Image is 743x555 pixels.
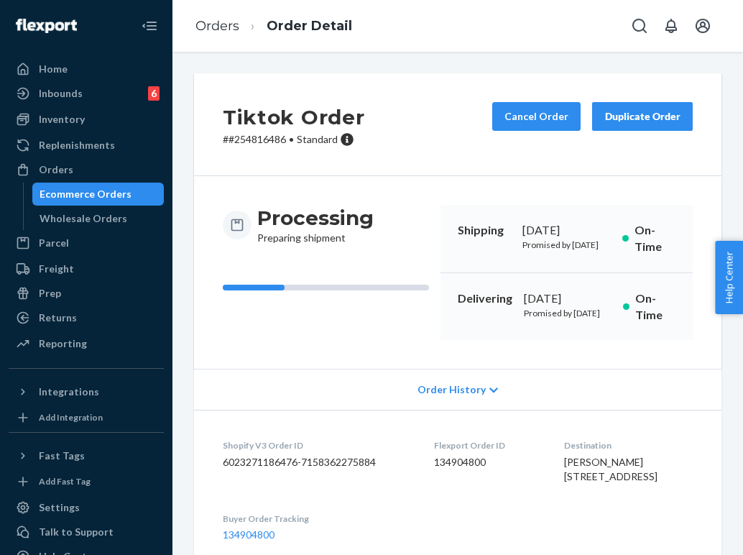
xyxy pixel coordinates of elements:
[9,134,164,157] a: Replenishments
[9,444,164,467] button: Fast Tags
[297,133,338,145] span: Standard
[32,207,165,230] a: Wholesale Orders
[634,222,675,255] p: On-Time
[9,496,164,519] a: Settings
[434,439,540,451] dt: Flexport Order ID
[417,382,486,397] span: Order History
[9,520,164,543] a: Talk to Support
[39,138,115,152] div: Replenishments
[524,307,612,319] p: Promised by [DATE]
[223,513,411,525] dt: Buyer Order Tracking
[39,500,80,515] div: Settings
[9,58,164,81] a: Home
[635,290,675,324] p: On-Time
[39,525,114,539] div: Talk to Support
[39,286,61,301] div: Prep
[522,239,611,251] p: Promised by [DATE]
[223,455,411,469] dd: 6023271186476-7158362275884
[39,311,77,325] div: Returns
[39,385,99,399] div: Integrations
[267,18,352,34] a: Order Detail
[289,133,294,145] span: •
[40,211,127,226] div: Wholesale Orders
[195,18,239,34] a: Orders
[458,222,511,239] p: Shipping
[625,12,654,40] button: Open Search Box
[39,411,103,423] div: Add Integration
[39,262,74,276] div: Freight
[9,82,164,105] a: Inbounds6
[16,19,77,33] img: Flexport logo
[9,409,164,426] a: Add Integration
[9,473,164,490] a: Add Fast Tag
[184,5,364,47] ol: breadcrumbs
[39,336,87,351] div: Reporting
[9,380,164,403] button: Integrations
[223,102,364,132] h2: Tiktok Order
[39,112,85,127] div: Inventory
[39,236,69,250] div: Parcel
[9,257,164,280] a: Freight
[40,187,131,201] div: Ecommerce Orders
[9,158,164,181] a: Orders
[39,449,85,463] div: Fast Tags
[657,12,686,40] button: Open notifications
[592,102,693,131] button: Duplicate Order
[9,332,164,355] a: Reporting
[223,439,411,451] dt: Shopify V3 Order ID
[492,102,581,131] button: Cancel Order
[715,241,743,314] button: Help Center
[223,132,364,147] p: # #254816486
[148,86,160,101] div: 6
[688,12,717,40] button: Open account menu
[135,12,164,40] button: Close Navigation
[39,162,73,177] div: Orders
[39,475,91,487] div: Add Fast Tag
[604,109,680,124] div: Duplicate Order
[257,205,374,231] h3: Processing
[9,108,164,131] a: Inventory
[257,205,374,245] div: Preparing shipment
[32,183,165,206] a: Ecommerce Orders
[524,290,612,307] div: [DATE]
[39,62,68,76] div: Home
[458,290,512,307] p: Delivering
[223,528,274,541] a: 134904800
[9,306,164,329] a: Returns
[564,456,657,482] span: [PERSON_NAME] [STREET_ADDRESS]
[434,455,540,469] dd: 134904800
[9,282,164,305] a: Prep
[522,222,611,239] div: [DATE]
[564,439,693,451] dt: Destination
[39,86,83,101] div: Inbounds
[9,231,164,254] a: Parcel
